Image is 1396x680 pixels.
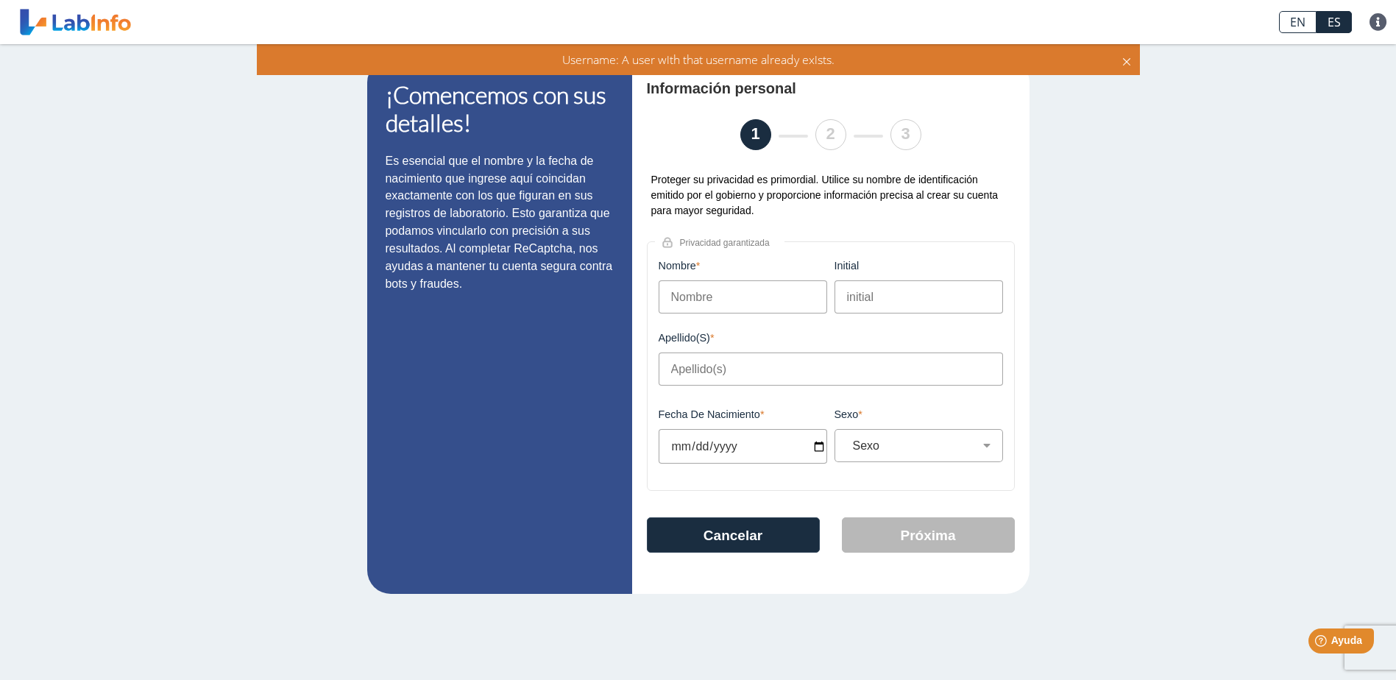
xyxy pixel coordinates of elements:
[647,172,1015,219] div: Proteger su privacidad es primordial. Utilice su nombre de identificación emitido por el gobierno...
[386,152,614,293] p: Es esencial que el nombre y la fecha de nacimiento que ingrese aquí coincidan exactamente con los...
[659,280,827,314] input: Nombre
[835,280,1003,314] input: initial
[386,81,614,138] h1: ¡Comencemos con sus detalles!
[673,238,784,248] span: Privacidad garantizada
[562,52,835,68] span: Username: A user with that username already exists.
[662,237,673,248] img: lock.png
[659,332,1003,344] label: Apellido(s)
[659,353,1003,386] input: Apellido(s)
[647,517,820,553] button: Cancelar
[659,408,827,420] label: Fecha de Nacimiento
[835,260,1003,272] label: initial
[659,260,827,272] label: Nombre
[647,79,932,97] h4: Información personal
[659,429,827,464] input: MM/DD/YYYY
[815,119,846,150] li: 2
[1317,11,1352,33] a: ES
[1265,623,1380,664] iframe: Help widget launcher
[1279,11,1317,33] a: EN
[890,119,921,150] li: 3
[842,517,1015,553] button: Próxima
[740,119,771,150] li: 1
[835,408,1003,420] label: Sexo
